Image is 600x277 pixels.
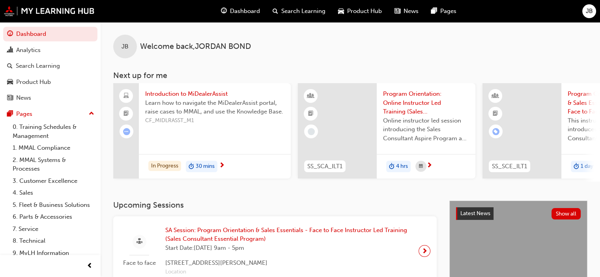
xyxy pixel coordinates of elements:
[136,237,142,247] span: sessionType_FACE_TO_FACE-icon
[3,91,97,105] a: News
[332,3,388,19] a: car-iconProduct Hub
[219,162,225,169] span: next-icon
[7,111,13,118] span: pages-icon
[16,110,32,119] div: Pages
[3,25,97,107] button: DashboardAnalyticsSearch LearningProduct HubNews
[145,89,284,99] span: Introduction to MiDealerAssist
[551,208,581,219] button: Show all
[16,61,60,71] div: Search Learning
[422,245,428,257] span: next-icon
[492,162,527,171] span: SS_SCE_ILT1
[581,162,593,171] span: 1 day
[165,258,412,268] span: [STREET_ADDRESS][PERSON_NAME]
[165,268,412,277] span: Location
[165,226,412,244] span: SA Session: Program Orientation & Sales Essentials - Face to Face Instructor Led Training (Sales ...
[145,116,284,125] span: CF_MIDLRASST_M1
[308,109,314,119] span: booktick-icon
[456,207,581,220] a: Latest NewsShow all
[281,7,325,16] span: Search Learning
[16,78,51,87] div: Product Hub
[16,46,41,55] div: Analytics
[89,109,94,119] span: up-icon
[4,6,95,16] img: mmal
[120,258,159,268] span: Face to face
[383,89,469,116] span: Program Orientation: Online Instructor Led Training (Sales Consultant Aspire Program)
[9,211,97,223] a: 6. Parts & Accessories
[113,83,291,178] a: Introduction to MiDealerAssistLearn how to navigate the MiDealerAssist portal, raise cases to MMA...
[121,42,129,51] span: JB
[3,75,97,89] a: Product Hub
[389,162,394,172] span: duration-icon
[9,175,97,187] a: 3. Customer Excellence
[347,7,382,16] span: Product Hub
[9,235,97,247] a: 8. Technical
[9,121,97,142] a: 0. Training Schedules & Management
[7,63,13,70] span: search-icon
[307,162,342,171] span: SS_SCA_ILT1
[9,187,97,199] a: 4. Sales
[273,6,278,16] span: search-icon
[431,6,437,16] span: pages-icon
[493,91,498,101] span: learningResourceType_INSTRUCTOR_LED-icon
[123,91,129,101] span: laptop-icon
[145,99,284,116] span: Learn how to navigate the MiDealerAssist portal, raise cases to MMAL, and use the Knowledge Base.
[440,7,456,16] span: Pages
[9,142,97,154] a: 1. MMAL Compliance
[16,93,31,102] div: News
[394,6,400,16] span: news-icon
[7,47,13,54] span: chart-icon
[388,3,425,19] a: news-iconNews
[586,7,593,16] span: JB
[492,128,499,135] span: learningRecordVerb_ENROLL-icon
[419,162,423,171] span: calendar-icon
[460,210,490,217] span: Latest News
[308,128,315,135] span: learningRecordVerb_NONE-icon
[383,116,469,143] span: Online instructor led session introducing the Sales Consultant Aspire Program and outlining what ...
[7,31,13,38] span: guage-icon
[3,107,97,121] button: Pages
[165,244,412,253] span: Start Date: [DATE] 9am - 5pm
[298,83,475,178] a: SS_SCA_ILT1Program Orientation: Online Instructor Led Training (Sales Consultant Aspire Program)O...
[574,162,579,172] span: duration-icon
[7,95,13,102] span: news-icon
[9,154,97,175] a: 2. MMAL Systems & Processes
[140,42,251,51] span: Welcome back , JORDAN BOND
[9,199,97,211] a: 5. Fleet & Business Solutions
[123,109,129,119] span: booktick-icon
[582,4,596,18] button: JB
[338,6,344,16] span: car-icon
[3,43,97,58] a: Analytics
[9,223,97,235] a: 7. Service
[230,7,260,16] span: Dashboard
[196,162,215,171] span: 30 mins
[113,201,437,210] h3: Upcoming Sessions
[3,59,97,73] a: Search Learning
[266,3,332,19] a: search-iconSearch Learning
[3,27,97,41] a: Dashboard
[215,3,266,19] a: guage-iconDashboard
[426,162,432,169] span: next-icon
[189,162,194,172] span: duration-icon
[123,128,130,135] span: learningRecordVerb_ATTEMPT-icon
[7,79,13,86] span: car-icon
[148,161,181,171] div: In Progress
[87,261,93,271] span: prev-icon
[101,71,600,80] h3: Next up for me
[493,109,498,119] span: booktick-icon
[396,162,408,171] span: 4 hrs
[308,91,314,101] span: learningResourceType_INSTRUCTOR_LED-icon
[404,7,419,16] span: News
[9,247,97,259] a: 9. MyLH Information
[221,6,227,16] span: guage-icon
[425,3,463,19] a: pages-iconPages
